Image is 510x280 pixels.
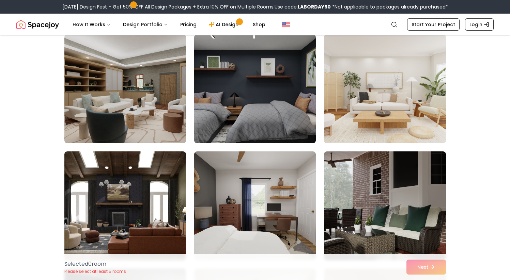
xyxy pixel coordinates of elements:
[67,18,116,31] button: How It Works
[324,151,446,260] img: Room room-18
[324,34,446,143] img: Room room-15
[16,18,59,31] img: Spacejoy Logo
[64,260,126,268] p: Selected 0 room
[175,18,202,31] a: Pricing
[298,3,331,10] b: LABORDAY50
[465,18,494,31] a: Login
[407,18,460,31] a: Start Your Project
[203,18,246,31] a: AI Design
[64,34,186,143] img: Room room-13
[194,34,316,143] img: Room room-14
[247,18,271,31] a: Shop
[62,3,448,10] div: [DATE] Design Fest – Get 50% OFF All Design Packages + Extra 10% OFF on Multiple Rooms.
[16,18,59,31] a: Spacejoy
[194,151,316,260] img: Room room-17
[331,3,448,10] span: *Not applicable to packages already purchased*
[64,269,126,274] p: Please select at least 5 rooms
[282,20,290,29] img: United States
[64,151,186,260] img: Room room-16
[118,18,173,31] button: Design Portfolio
[67,18,271,31] nav: Main
[275,3,331,10] span: Use code:
[16,14,494,35] nav: Global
